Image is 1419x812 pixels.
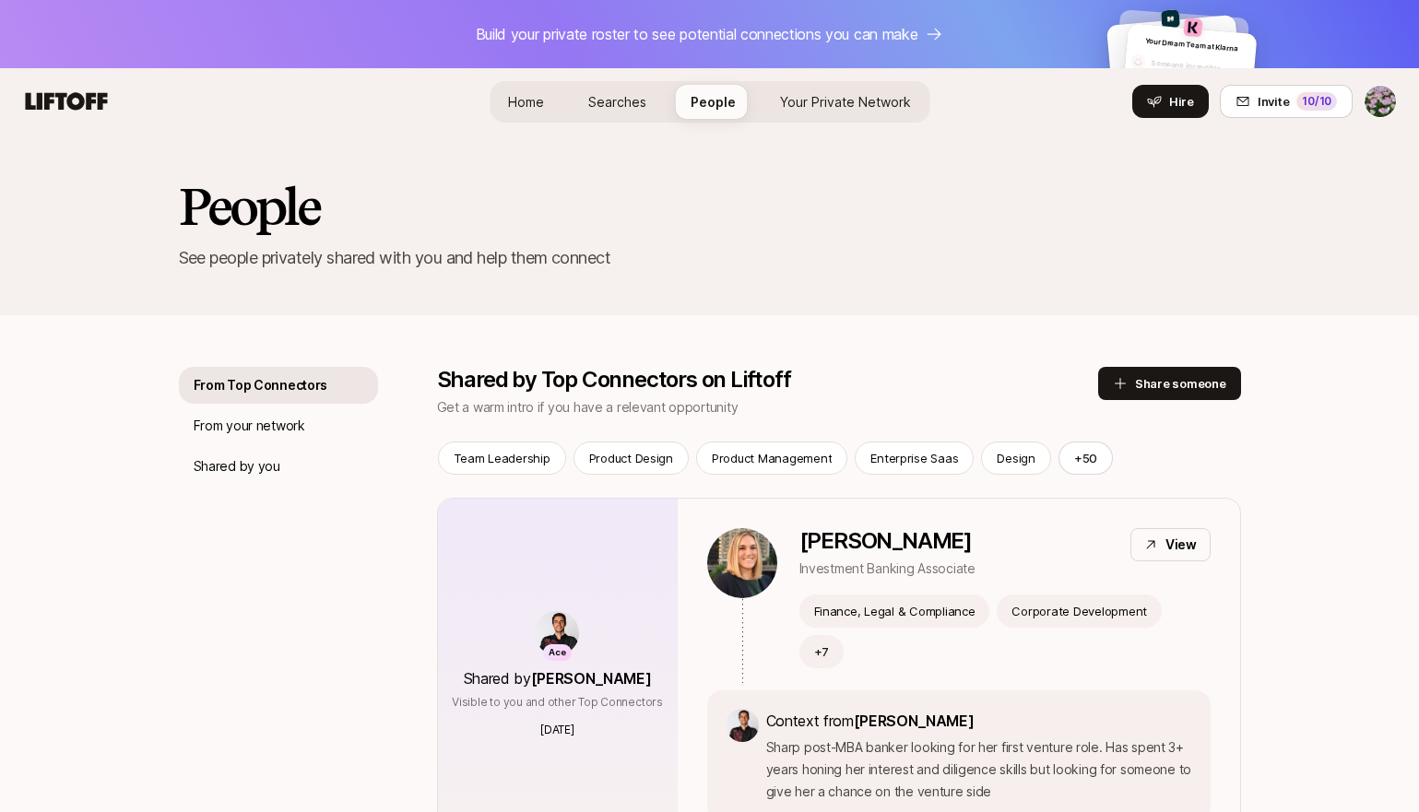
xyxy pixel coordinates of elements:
p: Shared by you [194,455,280,477]
p: Corporate Development [1011,602,1147,620]
p: Visible to you and other Top Connectors [452,694,663,711]
div: 10 /10 [1296,92,1337,111]
p: Context from [766,709,1192,733]
img: 26964379_22cb_4a03_bc52_714bb9ec3ccc.jpg [707,528,777,598]
a: Searches [574,85,661,119]
img: default-avatar.svg [1115,65,1131,82]
p: Shared by [464,666,652,690]
p: From your network [194,415,305,437]
img: 630f7b8f_507c_47b5_a22e_5bc491d14143.jpg [1183,18,1202,37]
span: Hire [1169,92,1194,111]
span: [PERSON_NAME] [854,712,975,730]
a: Home [493,85,559,119]
span: Your Private Network [780,94,911,110]
button: +50 [1058,441,1113,475]
p: [PERSON_NAME] [799,528,976,554]
img: 5dd221ec_ff11_4222_9ee5_04b121941d4a.jpg [1161,9,1180,29]
p: Design [997,449,1035,467]
p: Enterprise Saas [870,449,958,467]
a: People [676,85,751,119]
span: People [691,94,736,110]
p: From Top Connectors [194,374,328,396]
img: Camille Muson [1365,86,1396,117]
button: +7 [799,635,845,668]
span: Home [508,94,544,110]
p: Build your private roster to see potential connections you can make [476,22,918,46]
span: Your Dream Team at Klarna [1144,36,1237,53]
p: Investment Banking Associate [799,558,976,580]
button: Invite10/10 [1220,85,1353,118]
h2: People [179,179,319,234]
a: Your Private Network [765,85,926,119]
img: default-avatar.svg [1129,53,1146,70]
p: Someone incredible [1151,57,1249,77]
p: Product Management [712,449,832,467]
button: Hire [1132,85,1209,118]
img: ACg8ocKfD4J6FzG9_HAYQ9B8sLvPSEBLQEDmbHTY_vjoi9sRmV9s2RKt=s160-c [535,611,579,655]
img: ACg8ocKfD4J6FzG9_HAYQ9B8sLvPSEBLQEDmbHTY_vjoi9sRmV9s2RKt=s160-c [726,709,759,742]
button: Share someone [1098,367,1241,400]
p: Finance, Legal & Compliance [814,602,976,620]
p: Sharp post-MBA banker looking for her first venture role. Has spent 3+ years honing her interest ... [766,736,1192,803]
p: See people privately shared with you and help them connect [179,245,1241,271]
span: Searches [588,94,646,110]
p: Team Leadership [454,449,550,467]
p: Product Design [589,449,673,467]
span: [PERSON_NAME] [531,669,652,688]
p: [DATE] [540,722,574,738]
p: Get a warm intro if you have a relevant opportunity [437,396,1098,418]
span: Invite [1258,92,1289,111]
p: View [1165,534,1197,556]
p: Shared by Top Connectors on Liftoff [437,367,1098,393]
p: Ace [549,645,566,661]
button: Camille Muson [1364,85,1397,118]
